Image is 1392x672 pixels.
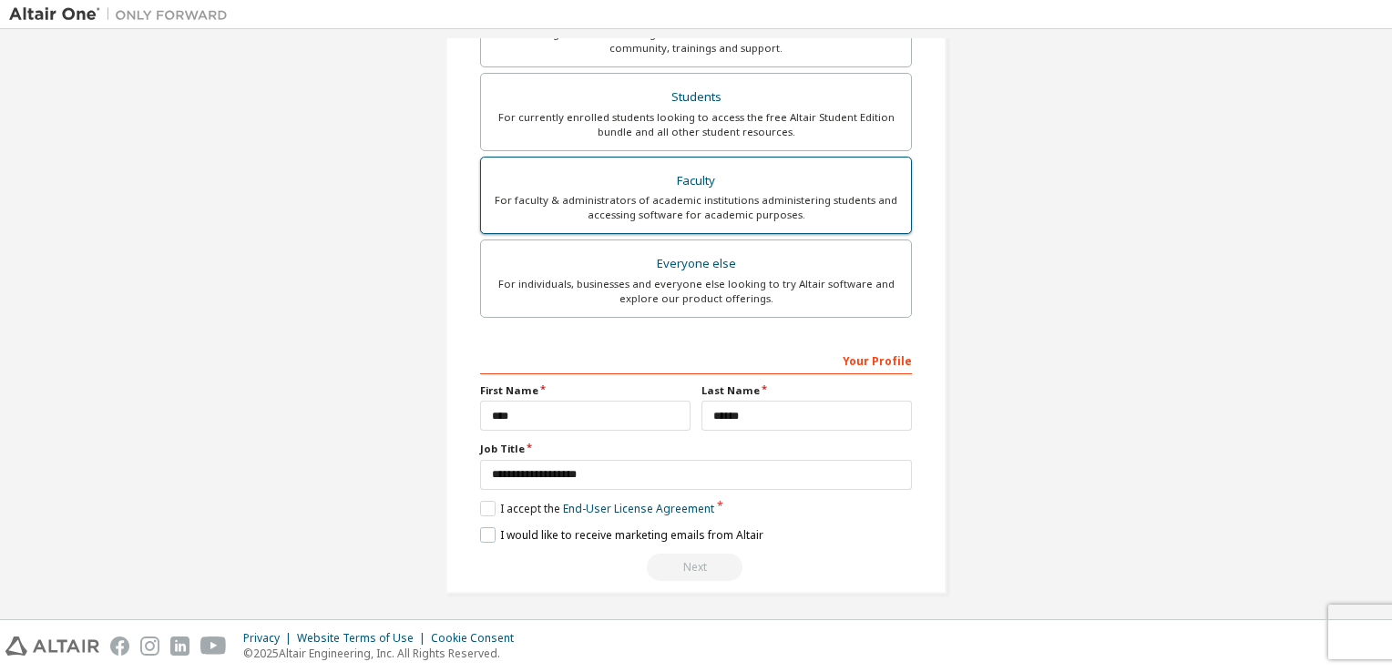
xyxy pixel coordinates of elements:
label: Last Name [701,383,912,398]
div: For individuals, businesses and everyone else looking to try Altair software and explore our prod... [492,277,900,306]
div: For currently enrolled students looking to access the free Altair Student Edition bundle and all ... [492,110,900,139]
label: First Name [480,383,691,398]
img: youtube.svg [200,636,227,656]
div: Faculty [492,168,900,194]
a: End-User License Agreement [563,501,714,516]
label: I accept the [480,501,714,516]
div: Email already exists [480,554,912,581]
img: altair_logo.svg [5,636,99,656]
div: Students [492,85,900,110]
img: instagram.svg [140,636,159,656]
div: For existing customers looking to access software downloads, HPC resources, community, trainings ... [492,26,900,56]
label: I would like to receive marketing emails from Altair [480,527,763,543]
div: Your Profile [480,345,912,374]
div: Everyone else [492,251,900,277]
label: Job Title [480,442,912,456]
div: Cookie Consent [431,631,525,646]
div: For faculty & administrators of academic institutions administering students and accessing softwa... [492,193,900,222]
p: © 2025 Altair Engineering, Inc. All Rights Reserved. [243,646,525,661]
img: Altair One [9,5,237,24]
img: linkedin.svg [170,636,189,656]
div: Website Terms of Use [297,631,431,646]
div: Privacy [243,631,297,646]
img: facebook.svg [110,636,129,656]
